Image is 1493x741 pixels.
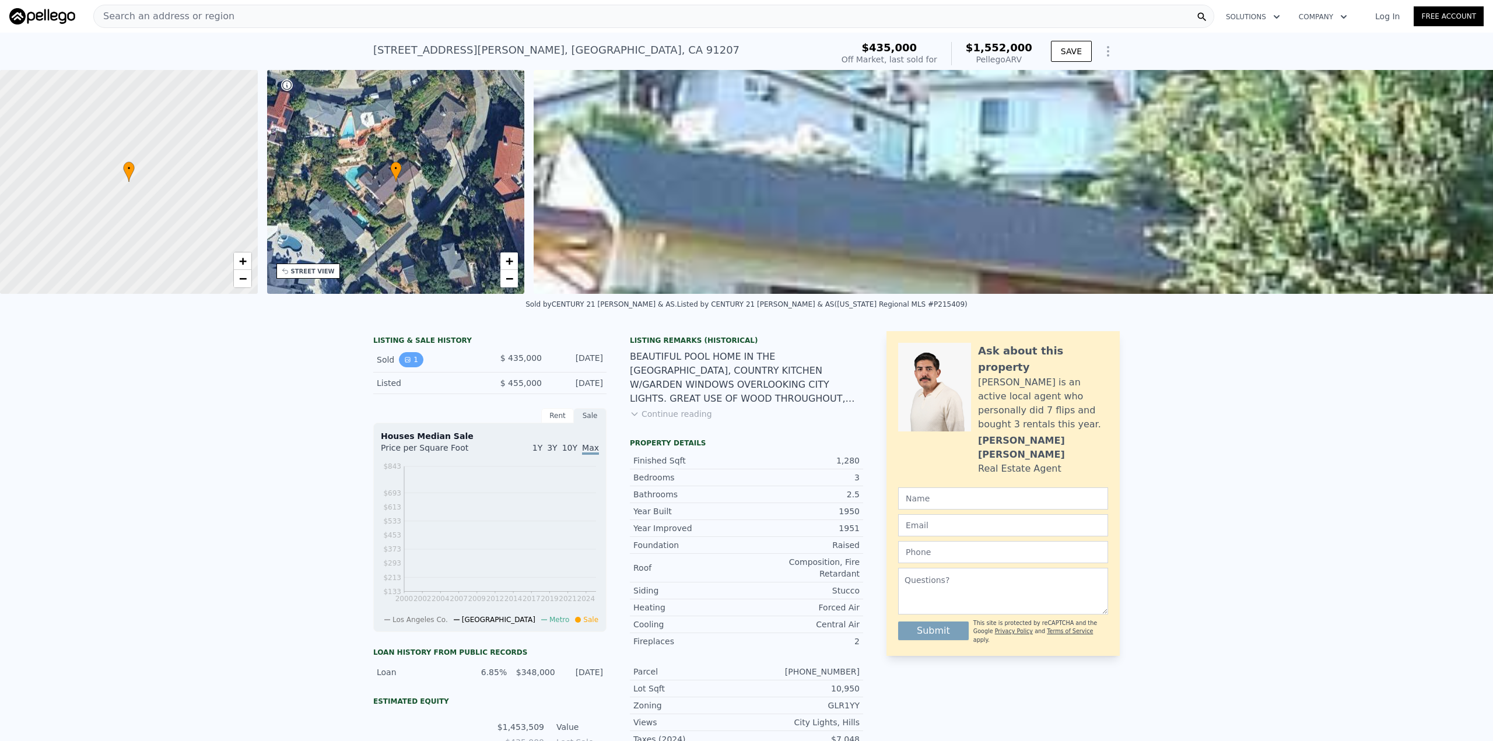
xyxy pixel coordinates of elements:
[551,352,603,367] div: [DATE]
[562,443,577,452] span: 10Y
[746,717,860,728] div: City Lights, Hills
[383,588,401,596] tspan: $133
[966,41,1032,54] span: $1,552,000
[746,489,860,500] div: 2.5
[978,375,1108,431] div: [PERSON_NAME] is an active local agent who personally did 7 flips and bought 3 rentals this year.
[500,270,518,287] a: Zoom out
[746,585,860,596] div: Stucco
[468,595,486,603] tspan: 2009
[630,438,863,448] div: Property details
[525,300,677,308] div: Sold by CENTURY 21 [PERSON_NAME] & AS .
[1414,6,1484,26] a: Free Account
[633,666,746,677] div: Parcel
[390,163,402,174] span: •
[574,408,607,423] div: Sale
[746,602,860,613] div: Forced Air
[541,408,574,423] div: Rent
[633,717,746,728] div: Views
[633,455,746,466] div: Finished Sqft
[583,616,598,624] span: Sale
[462,616,535,624] span: [GEOGRAPHIC_DATA]
[392,616,448,624] span: Los Angeles Co.
[381,442,490,461] div: Price per Square Foot
[551,377,603,389] div: [DATE]
[633,472,746,483] div: Bedrooms
[898,514,1108,536] input: Email
[395,595,413,603] tspan: 2000
[377,352,481,367] div: Sold
[898,621,969,640] button: Submit
[373,697,607,706] div: Estimated Equity
[562,666,603,678] div: [DATE]
[633,619,746,630] div: Cooling
[383,462,401,470] tspan: $843
[450,595,468,603] tspan: 2007
[677,300,968,308] div: Listed by CENTURY 21 [PERSON_NAME] & AS ([US_STATE] Regional MLS #P215409)
[633,505,746,517] div: Year Built
[123,163,135,174] span: •
[373,648,607,657] div: Loan history from public records
[399,352,423,367] button: View historical data
[554,721,607,733] td: Value
[390,161,402,182] div: •
[506,271,513,286] span: −
[123,161,135,182] div: •
[1051,41,1092,62] button: SAVE
[746,505,860,517] div: 1950
[413,595,432,603] tspan: 2002
[633,602,746,613] div: Heating
[541,595,559,603] tspan: 2019
[9,8,75,24] img: Pellego
[514,666,555,678] div: $348,000
[500,353,542,363] span: $ 435,000
[466,666,507,678] div: 6.85%
[898,487,1108,510] input: Name
[746,619,860,630] div: Central Air
[234,252,251,270] a: Zoom in
[486,595,504,603] tspan: 2012
[582,443,599,455] span: Max
[373,42,740,58] div: [STREET_ADDRESS][PERSON_NAME] , [GEOGRAPHIC_DATA] , CA 91207
[234,270,251,287] a: Zoom out
[973,619,1108,644] div: This site is protected by reCAPTCHA and the Google and apply.
[898,541,1108,563] input: Phone
[746,472,860,483] div: 3
[746,666,860,677] div: [PHONE_NUMBER]
[630,408,712,420] button: Continue reading
[746,683,860,694] div: 10,950
[978,343,1108,375] div: Ask about this property
[995,628,1033,634] a: Privacy Policy
[523,595,541,603] tspan: 2017
[383,531,401,539] tspan: $453
[94,9,234,23] span: Search an address or region
[746,539,860,551] div: Raised
[291,267,335,276] div: STREET VIEW
[432,595,450,603] tspan: 2004
[377,666,459,678] div: Loan
[978,462,1061,476] div: Real Estate Agent
[633,683,746,694] div: Lot Sqft
[1361,10,1414,22] a: Log In
[383,574,401,582] tspan: $213
[633,522,746,534] div: Year Improved
[630,336,863,345] div: Listing Remarks (Historical)
[547,443,557,452] span: 3Y
[504,595,523,603] tspan: 2014
[577,595,595,603] tspan: 2024
[500,378,542,388] span: $ 455,000
[966,54,1032,65] div: Pellego ARV
[239,271,246,286] span: −
[862,41,917,54] span: $435,000
[383,545,401,553] tspan: $373
[746,522,860,534] div: 1951
[383,559,401,567] tspan: $293
[549,616,569,624] span: Metro
[1096,40,1120,63] button: Show Options
[1289,6,1357,27] button: Company
[633,539,746,551] div: Foundation
[1047,628,1093,634] a: Terms of Service
[633,635,746,647] div: Fireplaces
[559,595,577,603] tspan: 2021
[383,517,401,525] tspan: $533
[746,556,860,580] div: Composition, Fire Retardant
